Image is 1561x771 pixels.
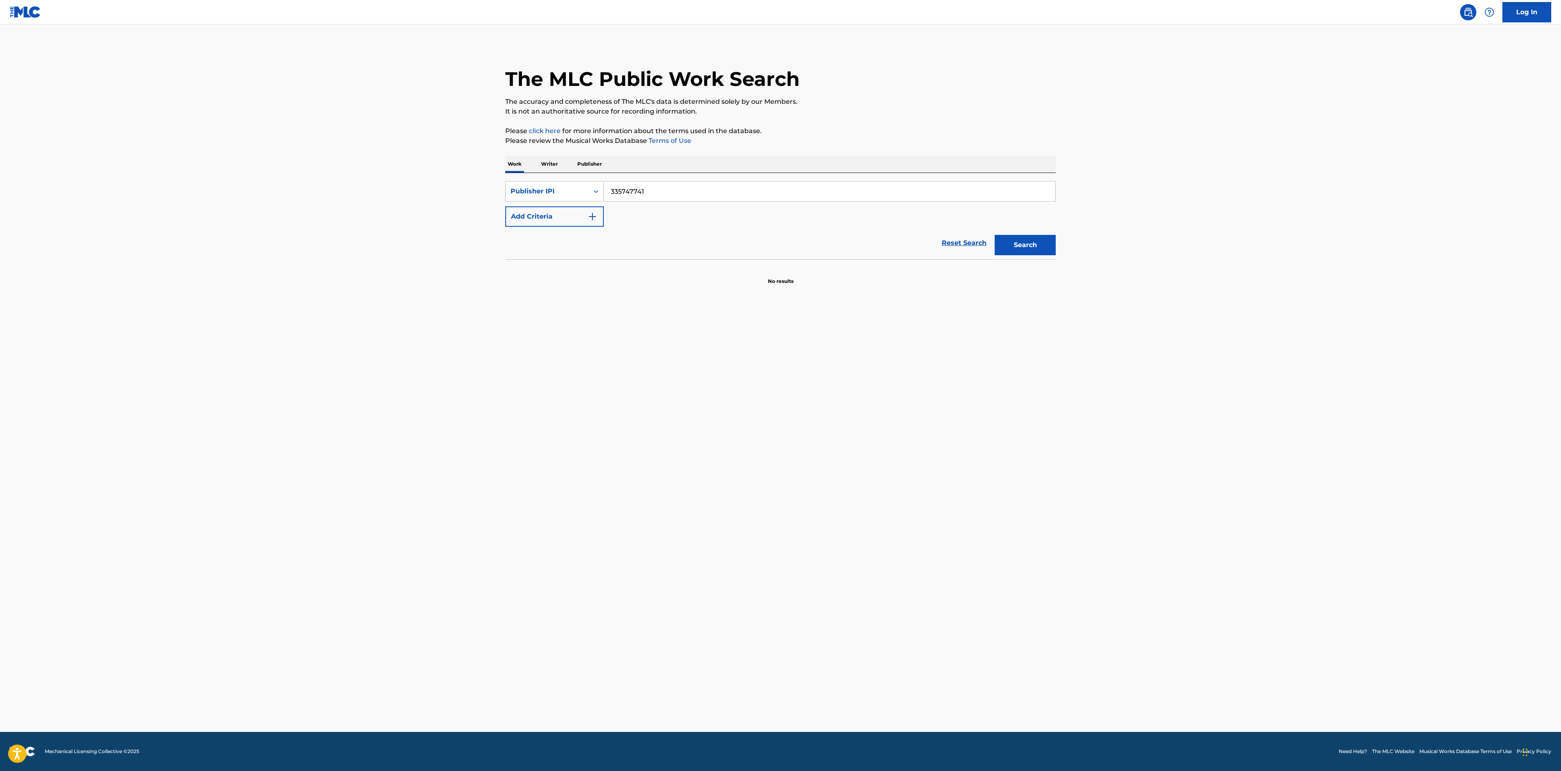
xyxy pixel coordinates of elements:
[505,97,1056,107] p: The accuracy and completeness of The MLC's data is determined solely by our Members.
[1339,748,1367,755] a: Need Help?
[10,6,41,18] img: MLC Logo
[1517,748,1551,755] a: Privacy Policy
[938,234,991,252] a: Reset Search
[647,137,691,145] a: Terms of Use
[575,156,604,173] p: Publisher
[505,156,524,173] p: Work
[1419,748,1512,755] a: Musical Works Database Terms of Use
[505,107,1056,116] p: It is not an authoritative source for recording information.
[1502,2,1551,22] a: Log In
[539,156,560,173] p: Writer
[45,748,139,755] span: Mechanical Licensing Collective © 2025
[505,206,604,227] button: Add Criteria
[1520,732,1561,771] iframe: Chat Widget
[1460,4,1476,20] a: Public Search
[529,127,561,135] a: click here
[511,186,584,196] div: Publisher IPI
[505,136,1056,146] p: Please review the Musical Works Database
[1484,7,1494,17] img: help
[505,67,800,91] h1: The MLC Public Work Search
[1481,4,1497,20] div: Help
[995,235,1056,255] button: Search
[505,181,1056,259] form: Search Form
[1463,7,1473,17] img: search
[10,747,35,756] img: logo
[768,268,794,285] p: No results
[1372,748,1414,755] a: The MLC Website
[588,212,597,221] img: 9d2ae6d4665cec9f34b9.svg
[1523,740,1528,764] div: Drag
[505,126,1056,136] p: Please for more information about the terms used in the database.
